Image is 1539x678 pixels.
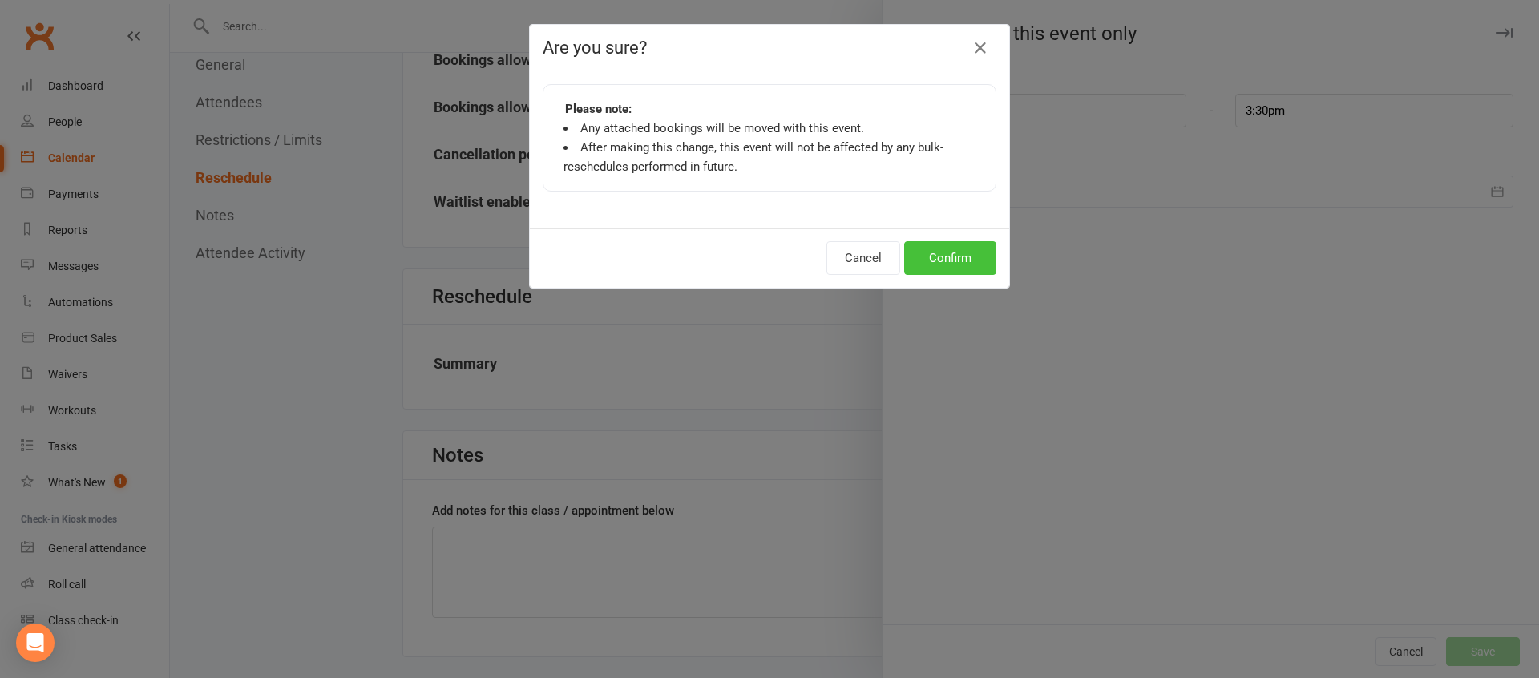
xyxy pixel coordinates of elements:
[967,35,993,61] button: Close
[543,38,996,58] h4: Are you sure?
[563,138,976,176] li: After making this change, this event will not be affected by any bulk-reschedules performed in fu...
[565,99,632,119] strong: Please note:
[16,624,55,662] div: Open Intercom Messenger
[826,241,900,275] button: Cancel
[563,119,976,138] li: Any attached bookings will be moved with this event.
[904,241,996,275] button: Confirm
